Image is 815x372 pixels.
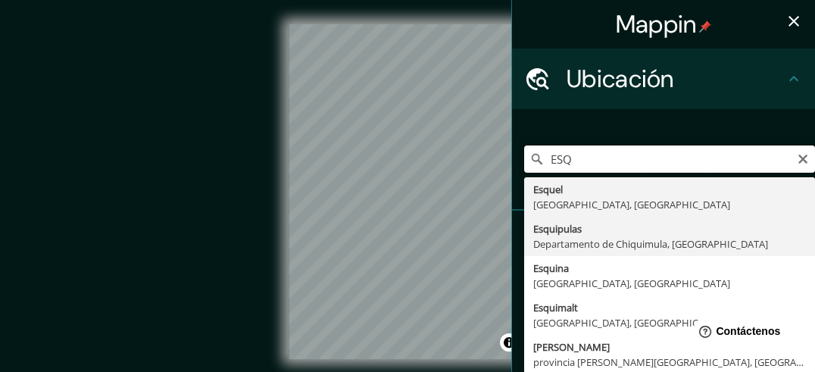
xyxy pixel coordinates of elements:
font: [GEOGRAPHIC_DATA], [GEOGRAPHIC_DATA] [533,316,730,330]
font: [GEOGRAPHIC_DATA], [GEOGRAPHIC_DATA] [533,198,730,211]
font: [PERSON_NAME] [533,340,610,354]
div: Patas [512,211,815,271]
font: Ubicación [567,63,674,95]
font: Departamento de Chiquimula, [GEOGRAPHIC_DATA] [533,237,768,251]
div: Ubicación [512,48,815,109]
input: Elige tu ciudad o zona [524,145,815,173]
font: Esquina [533,261,569,275]
font: Esquel [533,183,563,196]
img: pin-icon.png [699,20,711,33]
canvas: Mapa [289,24,526,359]
button: Activar o desactivar atribución [500,333,518,352]
button: Claro [797,151,809,165]
font: [GEOGRAPHIC_DATA], [GEOGRAPHIC_DATA] [533,277,730,290]
font: Esquipulas [533,222,582,236]
div: Estilo [512,271,815,332]
font: Esquimalt [533,301,578,314]
iframe: Lanzador de widgets de ayuda [680,313,798,355]
font: Mappin [616,8,697,40]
